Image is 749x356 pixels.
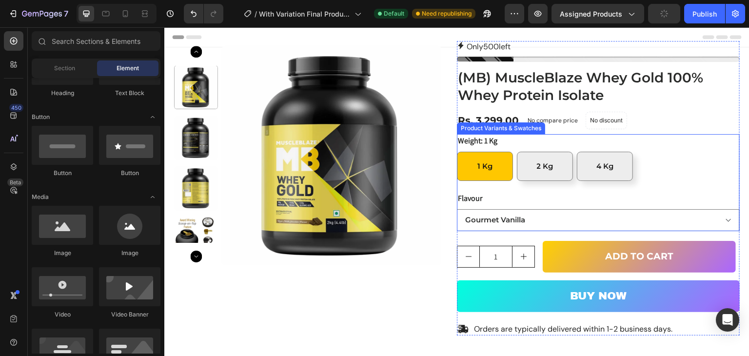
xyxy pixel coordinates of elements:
legend: Weight: 1 Kg [293,107,334,120]
div: Beta [7,178,23,186]
button: increment [348,219,370,240]
span: Toggle open [145,109,160,125]
input: quantity [315,219,348,240]
p: BUY NOW [406,261,462,277]
span: / [255,9,257,19]
span: Button [32,113,50,121]
span: Element [117,64,139,73]
span: Need republishing [422,9,472,18]
div: Button [99,169,160,178]
span: Default [384,9,404,18]
span: Media [32,193,49,201]
span: Section [54,64,75,73]
div: Product Variants & Swatches [295,97,379,105]
div: Video Banner [99,310,160,319]
div: Open Intercom Messenger [716,308,739,332]
div: Button [32,169,93,178]
h1: (MB) MuscleBlaze Whey Gold 100% Whey Protein Isolate [293,40,575,78]
div: Add to cart [441,223,509,236]
button: 7 [4,4,73,23]
p: No discount [426,89,458,98]
div: Video [32,310,93,319]
span: Toggle open [145,189,160,205]
p: 7 [64,8,68,20]
span: Assigned Products [560,9,622,19]
div: Heading [32,89,93,98]
input: Search Sections & Elements [32,31,160,51]
button: Add to cart [378,214,572,245]
div: Rs. 3,299.00 [293,86,355,100]
div: Text Block [99,89,160,98]
iframe: Design area [164,27,749,356]
span: 4 Kg [432,134,449,143]
div: Publish [692,9,717,19]
div: Undo/Redo [184,4,223,23]
span: 2 kg [373,134,389,143]
button: <p>BUY NOW</p> [293,253,575,285]
p: No compare price [363,90,414,96]
div: 450 [9,104,23,112]
button: decrement [293,219,315,240]
p: Orders are typically delivered within 1-2 business days. [310,297,508,307]
div: Image [32,249,93,257]
div: Image [99,249,160,257]
legend: Flavour [293,164,319,178]
button: Publish [684,4,725,23]
span: With Variation Final Product Page - [DATE] 13:46:55 [259,9,351,19]
span: 1 Kg [313,134,328,143]
button: Assigned Products [552,4,644,23]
